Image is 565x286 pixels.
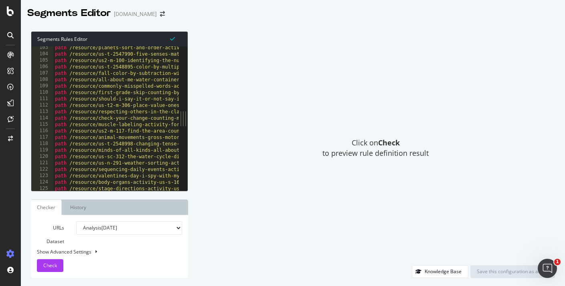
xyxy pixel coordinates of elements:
[470,265,555,278] button: Save this configuration as active
[27,6,111,20] div: Segments Editor
[425,268,462,275] div: Knowledge Base
[31,109,53,115] div: 113
[31,141,53,147] div: 118
[31,221,70,248] label: URLs Dataset
[31,115,53,121] div: 114
[31,57,53,64] div: 105
[538,259,557,278] iframe: Intercom live chat
[412,268,468,275] a: Knowledge Base
[31,77,53,83] div: 108
[160,11,165,17] div: arrow-right-arrow-left
[31,51,53,57] div: 104
[31,44,53,51] div: 103
[412,265,468,278] button: Knowledge Base
[31,64,53,70] div: 106
[31,96,53,102] div: 111
[31,83,53,89] div: 109
[31,134,53,141] div: 117
[170,35,175,42] span: Syntax is valid
[31,160,53,166] div: 121
[31,166,53,173] div: 122
[31,121,53,128] div: 115
[31,102,53,109] div: 112
[31,185,53,192] div: 125
[31,70,53,77] div: 107
[322,138,429,158] span: Click on to preview rule definition result
[37,259,63,272] button: Check
[554,259,561,265] span: 1
[31,32,188,46] div: Segments Rules Editor
[43,262,57,269] span: Check
[477,268,549,275] div: Save this configuration as active
[31,173,53,179] div: 123
[31,128,53,134] div: 116
[31,89,53,96] div: 110
[31,179,53,185] div: 124
[378,138,400,147] strong: Check
[114,10,157,18] div: [DOMAIN_NAME]
[31,147,53,153] div: 119
[31,199,62,215] a: Checker
[64,199,93,215] a: History
[31,248,176,255] div: Show Advanced Settings
[31,153,53,160] div: 120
